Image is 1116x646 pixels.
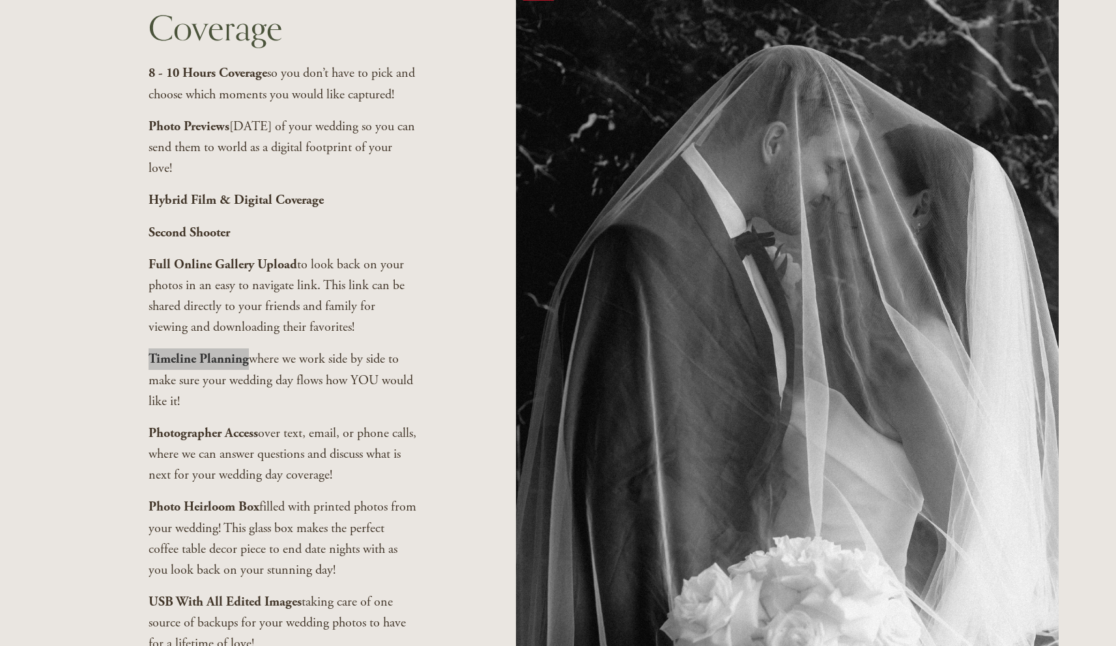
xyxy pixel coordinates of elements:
p: so you don’t have to pick and choose which moments you would like captured! [149,63,416,105]
strong: Full Online Gallery Upload [149,257,297,272]
p: where we work side by side to make sure your wedding day flows how YOU would like it! [149,348,416,412]
strong: Photo Previews [149,119,229,134]
strong: USB With All Edited Images [149,594,302,610]
strong: Hybrid Film & Digital Coverage [149,192,324,208]
strong: Photo Heirloom Box [149,499,259,514]
strong: Photographer Access [149,425,258,441]
p: filled with printed photos from your wedding! This glass box makes the perfect coffee table decor... [149,496,416,581]
p: [DATE] of your wedding so you can send them to world as a digital footprint of your love! [149,116,416,180]
strong: Second Shooter [149,225,230,240]
p: to look back on your photos in an easy to navigate link. This link can be shared directly to your... [149,254,416,339]
p: over text, email, or phone calls, where we can answer questions and discuss what is next for your... [149,423,416,486]
strong: Timeline Planning [149,351,249,367]
strong: 8 - 10 Hours Coverage [149,65,267,81]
